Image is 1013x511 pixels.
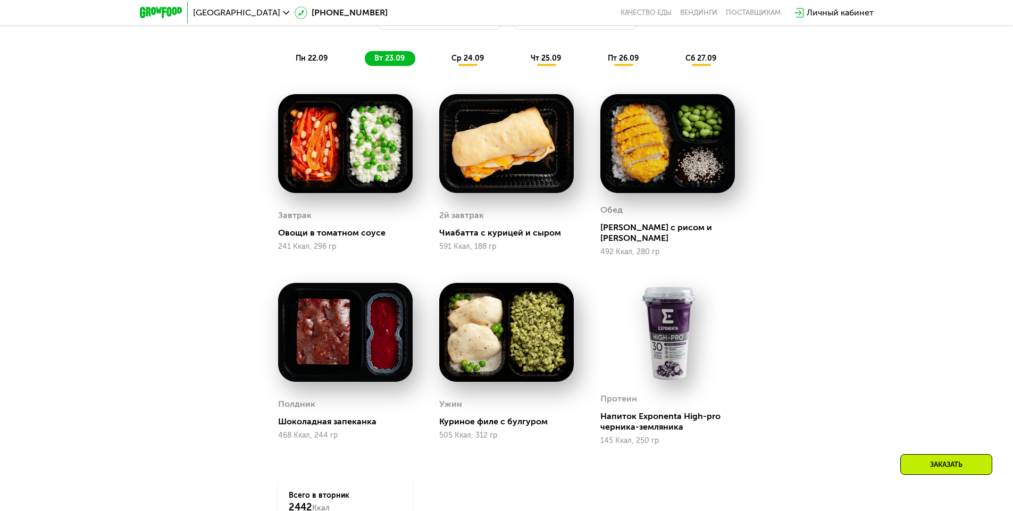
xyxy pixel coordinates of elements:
[608,54,639,63] span: пт 26.09
[439,207,484,223] div: 2й завтрак
[685,54,716,63] span: сб 27.09
[278,242,413,251] div: 241 Ккал, 296 гр
[278,207,312,223] div: Завтрак
[439,228,582,238] div: Чиабатта с курицей и сыром
[439,431,574,440] div: 505 Ккал, 312 гр
[600,248,735,256] div: 492 Ккал, 280 гр
[374,54,405,63] span: вт 23.09
[278,228,421,238] div: Овощи в томатном соусе
[278,431,413,440] div: 468 Ккал, 244 гр
[278,416,421,427] div: Шоколадная запеканка
[600,391,637,407] div: Протеин
[600,202,623,218] div: Обед
[680,9,717,17] a: Вендинги
[451,54,484,63] span: ср 24.09
[278,396,315,412] div: Полдник
[295,6,388,19] a: [PHONE_NUMBER]
[439,396,462,412] div: Ужин
[600,411,743,432] div: Напиток Exponenta High-pro черника-земляника
[439,416,582,427] div: Куриное филе с булгуром
[296,54,328,63] span: пн 22.09
[621,9,672,17] a: Качество еды
[807,6,874,19] div: Личный кабинет
[900,454,992,475] div: Заказать
[439,242,574,251] div: 591 Ккал, 188 гр
[726,9,781,17] div: поставщикам
[600,437,735,445] div: 145 Ккал, 250 гр
[193,9,280,17] span: [GEOGRAPHIC_DATA]
[531,54,561,63] span: чт 25.09
[600,222,743,244] div: [PERSON_NAME] с рисом и [PERSON_NAME]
